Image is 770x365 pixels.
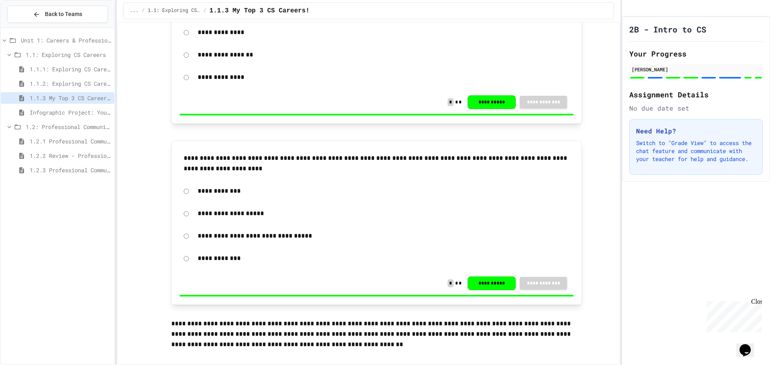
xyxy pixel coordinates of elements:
span: 1.2.3 Professional Communication Challenge [30,166,111,174]
h2: Your Progress [629,48,763,59]
h1: 2B - Intro to CS [629,24,706,35]
p: Switch to "Grade View" to access the chat feature and communicate with your teacher for help and ... [636,139,756,163]
span: Back to Teams [45,10,82,18]
span: 1.1.1: Exploring CS Careers [30,65,111,73]
span: / [142,8,144,14]
iframe: chat widget [736,333,762,357]
span: 1.1: Exploring CS Careers [148,8,200,14]
span: 1.1.3 My Top 3 CS Careers! [30,94,111,102]
span: 1.2.1 Professional Communication [30,137,111,145]
span: 1.2.2 Review - Professional Communication [30,151,111,160]
span: / [203,8,206,14]
div: [PERSON_NAME] [632,66,760,73]
span: 1.1.3 My Top 3 CS Careers! [209,6,310,16]
span: Infographic Project: Your favorite CS [30,108,111,117]
span: 1.1: Exploring CS Careers [26,50,111,59]
span: 1.2: Professional Communication [26,123,111,131]
h2: Assignment Details [629,89,763,100]
span: Unit 1: Careers & Professionalism [21,36,111,44]
div: Chat with us now!Close [3,3,55,51]
iframe: chat widget [703,298,762,332]
span: ... [130,8,139,14]
button: Back to Teams [7,6,108,23]
span: 1.1.2: Exploring CS Careers - Review [30,79,111,88]
div: No due date set [629,103,763,113]
h3: Need Help? [636,126,756,136]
